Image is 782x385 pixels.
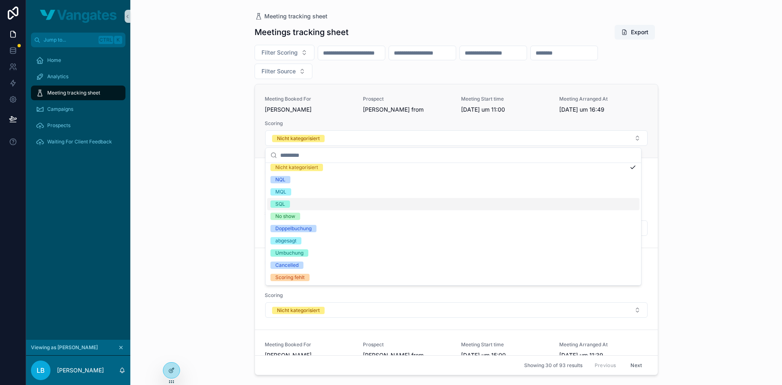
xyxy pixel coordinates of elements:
[31,86,125,100] a: Meeting tracking sheet
[31,53,125,68] a: Home
[559,96,648,102] span: Meeting Arranged At
[363,96,451,102] span: Prospect
[265,260,353,266] span: Meeting Booked For
[275,249,303,257] div: Umbuchung
[261,67,296,75] span: Filter Source
[31,118,125,133] a: Prospects
[31,102,125,117] a: Campaigns
[31,69,125,84] a: Analytics
[99,36,113,44] span: Ctrl
[255,12,327,20] a: Meeting tracking sheet
[275,262,299,269] div: Cancelled
[40,10,116,23] img: App logo
[461,106,549,114] span: [DATE] um 11:00
[363,106,451,114] span: [PERSON_NAME] from
[524,362,582,369] span: Showing 30 of 93 results
[37,365,45,375] span: LB
[277,135,320,142] div: Nicht kategorisiert
[275,176,286,183] div: NQL
[31,344,98,351] span: Viewing as [PERSON_NAME]
[265,106,353,114] span: [PERSON_NAME]
[264,12,327,20] span: Meeting tracking sheet
[615,25,655,40] button: Export
[265,179,353,187] span: [PERSON_NAME]
[255,248,658,330] a: Meeting Booked For[PERSON_NAME]Prospect[PERSON_NAME] und [PERSON_NAME] fromMeeting Start time[DAT...
[265,210,648,217] span: Scoring
[261,48,298,57] span: Filter Scoring
[265,130,648,146] button: Select Button
[57,366,104,374] p: [PERSON_NAME]
[363,351,451,359] span: [PERSON_NAME] from
[47,106,73,112] span: Campaigns
[559,106,648,114] span: [DATE] um 16:49
[275,188,286,196] div: MQL
[275,225,312,232] div: Doppelbuchung
[461,351,549,359] span: [DATE] um 15:00
[255,26,349,38] h1: Meetings tracking sheet
[265,341,353,348] span: Meeting Booked For
[31,134,125,149] a: Waiting For Client Feedback
[275,237,297,244] div: abgesagt
[461,96,549,102] span: Meeting Start time
[559,351,648,359] span: [DATE] um 11:39
[265,269,353,277] span: [PERSON_NAME]
[115,37,121,43] span: K
[255,158,658,248] a: Meeting Booked For[PERSON_NAME]Prospect[PERSON_NAME] from Dimler&Karcher Unternehmensberatung Par...
[265,302,648,318] button: Select Button
[47,90,100,96] span: Meeting tracking sheet
[266,163,641,285] div: Suggestions
[31,33,125,47] button: Jump to...CtrlK
[275,164,318,171] div: Nicht kategorisiert
[255,45,314,60] button: Select Button
[275,213,295,220] div: No show
[265,292,648,299] span: Scoring
[26,47,130,160] div: scrollable content
[265,120,648,127] span: Scoring
[255,84,658,158] a: Meeting Booked For[PERSON_NAME]Prospect[PERSON_NAME] fromMeeting Start time[DATE] um 11:00Meeting...
[363,341,451,348] span: Prospect
[44,37,95,43] span: Jump to...
[559,341,648,348] span: Meeting Arranged At
[625,359,648,372] button: Next
[277,307,320,314] div: Nicht kategorisiert
[275,200,285,208] div: SQL
[265,169,353,176] span: Meeting Booked For
[47,139,112,145] span: Waiting For Client Feedback
[47,122,70,129] span: Prospects
[47,57,61,64] span: Home
[265,96,353,102] span: Meeting Booked For
[255,64,312,79] button: Select Button
[275,274,305,281] div: Scoring fehlt
[265,351,353,359] span: [PERSON_NAME]
[47,73,68,80] span: Analytics
[461,341,549,348] span: Meeting Start time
